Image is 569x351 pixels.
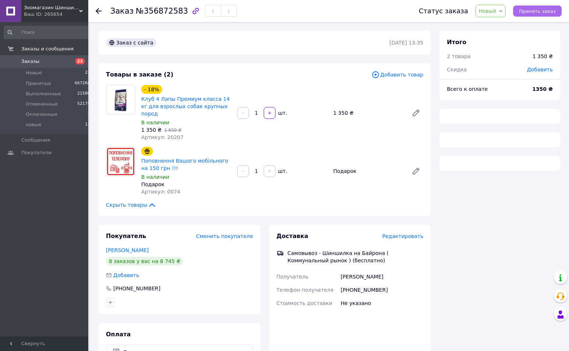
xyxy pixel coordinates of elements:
[141,96,230,117] a: Клуб 4 Лапы Премиум класса 14 кг для взрослых собак крупных пород
[196,233,253,239] span: Сменить покупателя
[409,106,423,120] a: Редактировать
[527,67,553,72] span: Добавить
[77,101,90,107] span: 52175
[447,53,470,59] span: 2 товара
[75,80,90,87] span: 667268
[339,283,425,297] div: [PHONE_NUMBER]
[21,149,51,156] span: Покупатели
[277,233,309,240] span: Доставка
[447,67,467,72] span: Скидка
[330,166,406,176] div: Подарок
[390,40,423,46] time: [DATE] 13:35
[533,53,553,60] div: 1 350 ₴
[479,8,497,14] span: Новый
[88,111,90,118] span: 3
[276,167,288,175] div: шт.
[519,8,556,14] span: Принять заказ
[339,270,425,283] div: [PERSON_NAME]
[26,70,42,76] span: Новые
[419,7,468,15] div: Статус заказа
[106,257,183,266] div: 8 заказов у вас на 8 745 ₴
[513,6,562,17] button: Принять заказ
[382,233,423,239] span: Редактировать
[106,71,173,78] span: Товары в заказе (2)
[106,233,146,240] span: Покупатель
[24,11,88,18] div: Ваш ID: 265654
[110,7,134,15] span: Заказ
[532,86,553,92] b: 1350 ₴
[106,247,149,253] a: [PERSON_NAME]
[21,58,39,65] span: Заказы
[21,46,74,52] span: Заказы и сообщения
[447,86,488,92] span: Всего к оплате
[141,85,162,94] div: - 18%
[106,331,131,338] span: Оплата
[26,80,51,87] span: Принятые
[77,91,90,97] span: 21580
[141,181,231,188] div: Подарок
[141,189,180,195] span: Артикул: 0074
[26,111,57,118] span: Оплаченные
[111,85,130,114] img: Клуб 4 Лапы Премиум класса 14 кг для взрослых собак крупных пород
[26,101,58,107] span: Отмененные
[141,134,184,140] span: Артикул: 20207
[75,58,85,64] span: 23
[113,285,161,292] div: [PHONE_NUMBER]
[277,300,332,306] span: Стоимость доставки
[113,272,139,278] span: Добавить
[277,287,334,293] span: Телефон получателя
[85,121,90,128] span: 12
[277,274,309,280] span: Получатель
[26,121,41,128] span: новые
[24,4,79,11] span: Зоомагазин Шиншилка - Дискаунтер зоотоваров.Корма для кошек и собак. Ветеринарная аптека
[26,91,61,97] span: Выполненные
[106,201,156,209] span: Скрыть товары
[286,249,426,264] div: Самовывоз - Шиншилка на Байрона ( Коммунальный рынок ) (бесплатно)
[164,128,181,133] span: 1 650 ₴
[339,297,425,310] div: Не указано
[330,108,406,118] div: 1 350 ₴
[21,137,50,143] span: Сообщения
[141,174,169,180] span: В наличии
[96,7,102,15] div: Вернуться назад
[141,158,228,171] a: Поповнення Вашого мобільного на 150 грн !!!
[447,39,466,46] span: Итого
[141,120,169,125] span: В наличии
[409,164,423,178] a: Редактировать
[371,71,423,79] span: Добавить товар
[276,109,288,117] div: шт.
[141,127,161,133] span: 1 350 ₴
[106,147,135,176] img: Поповнення Вашого мобільного на 150 грн !!!
[4,26,91,39] input: Поиск
[136,7,188,15] span: №356872583
[85,70,90,76] span: 22
[106,38,156,47] div: Заказ с сайта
